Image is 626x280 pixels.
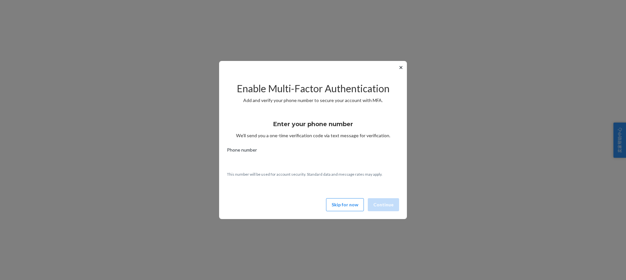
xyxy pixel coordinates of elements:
span: Phone number [227,147,257,156]
button: ✕ [397,64,404,71]
h2: Enable Multi-Factor Authentication [227,83,399,94]
p: This number will be used for account security. Standard data and message rates may apply. [227,171,399,177]
button: Continue [368,198,399,211]
button: Skip for now [326,198,364,211]
p: Add and verify your phone number to secure your account with MFA. [227,97,399,104]
h3: Enter your phone number [273,120,353,128]
div: We’ll send you a one-time verification code via text message for verification. [227,115,399,139]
